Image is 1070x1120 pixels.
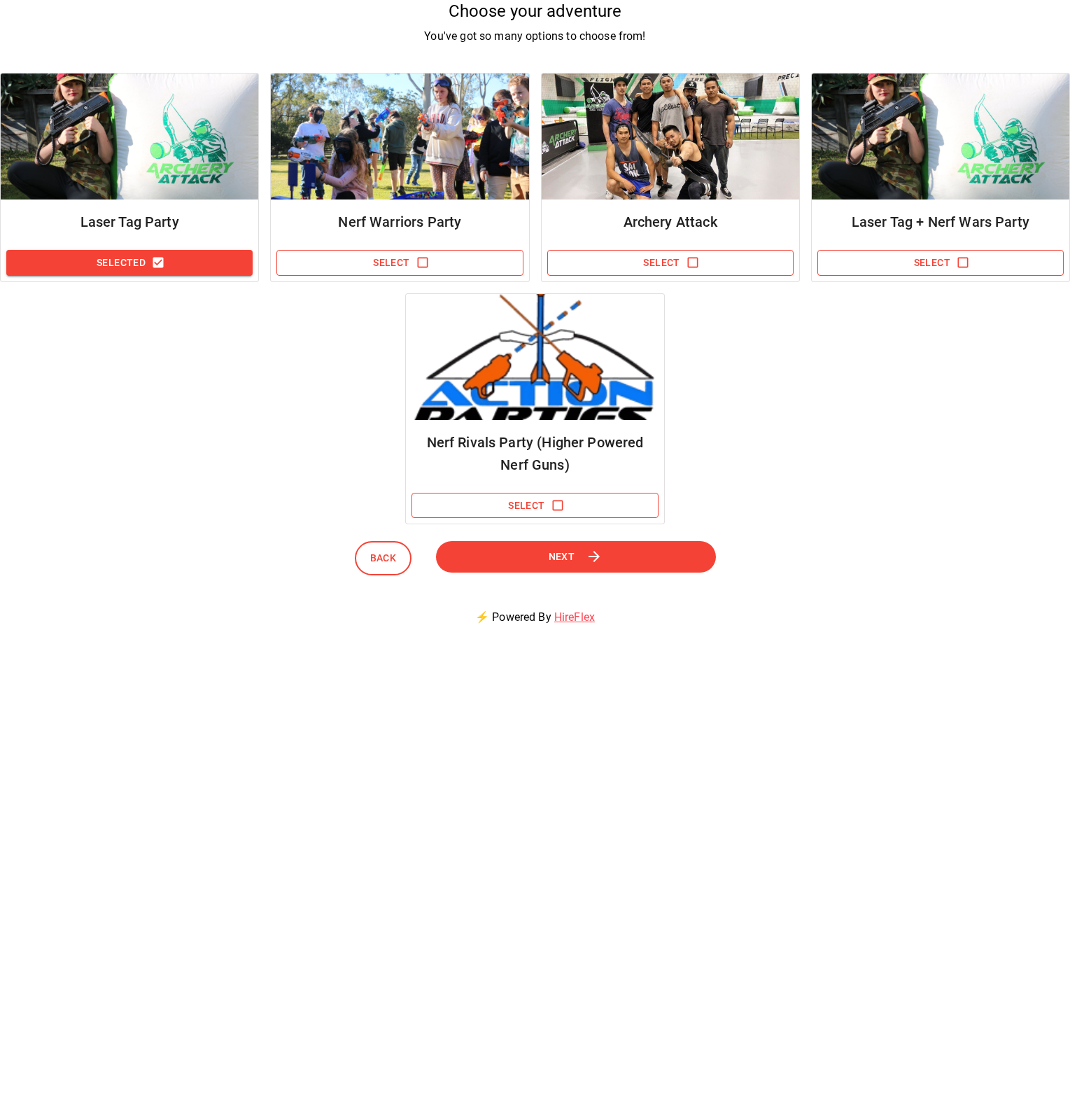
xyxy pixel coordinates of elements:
h6: Archery Attack [553,211,788,233]
img: Package [1,73,258,199]
span: Next [549,548,575,566]
button: Back [355,541,412,575]
p: ⚡ Powered By [458,592,612,643]
button: Next [435,541,715,573]
h6: Laser Tag Party [12,211,247,233]
a: HireFlex [554,610,595,624]
button: Selected [6,250,253,276]
h6: Laser Tag + Nerf Wars Party [823,211,1058,233]
img: Package [542,73,799,199]
span: Back [370,549,397,567]
button: Select [817,250,1064,276]
button: Select [547,250,794,276]
h6: Nerf Rivals Party (Higher Powered Nerf Guns) [417,431,652,476]
button: Select [276,250,523,276]
img: Package [406,294,663,420]
h6: Nerf Warriors Party [282,211,517,233]
button: Select [411,493,658,519]
img: Package [271,73,528,199]
img: Package [812,73,1069,199]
